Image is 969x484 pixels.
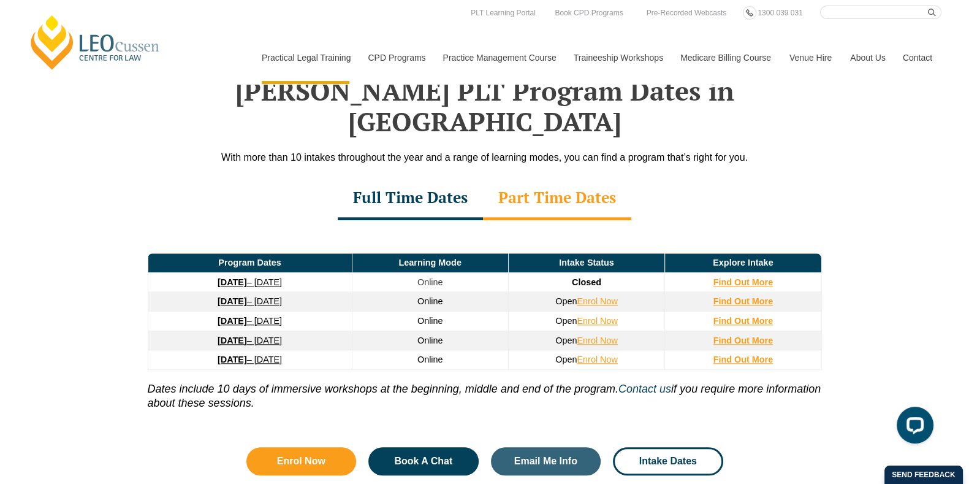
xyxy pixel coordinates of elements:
[665,253,821,273] td: Explore Intake
[135,150,834,165] div: With more than 10 intakes throughout the year and a range of learning modes, you can find a progr...
[577,296,617,306] a: Enrol Now
[218,316,282,326] a: [DATE]– [DATE]
[713,316,773,326] a: Find Out More
[508,350,664,370] td: Open
[218,277,247,287] strong: [DATE]
[338,177,483,220] div: Full Time Dates
[352,350,508,370] td: Online
[552,6,626,20] a: Book CPD Programs
[352,292,508,312] td: Online
[894,31,941,84] a: Contact
[780,31,841,84] a: Venue Hire
[218,336,247,345] strong: [DATE]
[887,402,938,453] iframe: LiveChat chat widget
[508,253,664,273] td: Intake Status
[218,355,282,364] a: [DATE]– [DATE]
[577,316,617,326] a: Enrol Now
[352,311,508,331] td: Online
[508,292,664,312] td: Open
[508,331,664,350] td: Open
[148,370,822,411] p: . if you require more information about these sessions.
[148,383,615,395] i: Dates include 10 days of immersive workshops at the beginning, middle and end of the program
[841,31,894,84] a: About Us
[218,296,282,306] a: [DATE]– [DATE]
[713,296,773,306] a: Find Out More
[368,447,479,475] a: Book A Chat
[135,75,834,137] h2: [PERSON_NAME] PLT Program Dates in [GEOGRAPHIC_DATA]
[758,9,802,17] span: 1300 039 031
[253,31,359,84] a: Practical Legal Training
[754,6,805,20] a: 1300 039 031
[246,447,357,475] a: Enrol Now
[218,316,247,326] strong: [DATE]
[359,31,433,84] a: CPD Programs
[639,456,697,466] span: Intake Dates
[577,355,617,364] a: Enrol Now
[671,31,780,84] a: Medicare Billing Course
[514,456,577,466] span: Email Me Info
[508,311,664,331] td: Open
[613,447,723,475] a: Intake Dates
[352,272,508,292] td: Online
[483,177,631,220] div: Part Time Dates
[618,383,671,395] a: Contact us
[394,456,452,466] span: Book A Chat
[713,355,773,364] a: Find Out More
[148,253,352,273] td: Program Dates
[352,253,508,273] td: Learning Mode
[644,6,730,20] a: Pre-Recorded Webcasts
[468,6,539,20] a: PLT Learning Portal
[28,13,163,71] a: [PERSON_NAME] Centre for Law
[218,336,282,345] a: [DATE]– [DATE]
[218,355,247,364] strong: [DATE]
[713,336,773,345] a: Find Out More
[434,31,564,84] a: Practice Management Course
[572,277,601,287] span: Closed
[713,277,773,287] a: Find Out More
[352,331,508,350] td: Online
[218,277,282,287] a: [DATE]– [DATE]
[564,31,671,84] a: Traineeship Workshops
[491,447,601,475] a: Email Me Info
[277,456,325,466] span: Enrol Now
[218,296,247,306] strong: [DATE]
[577,336,617,345] a: Enrol Now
